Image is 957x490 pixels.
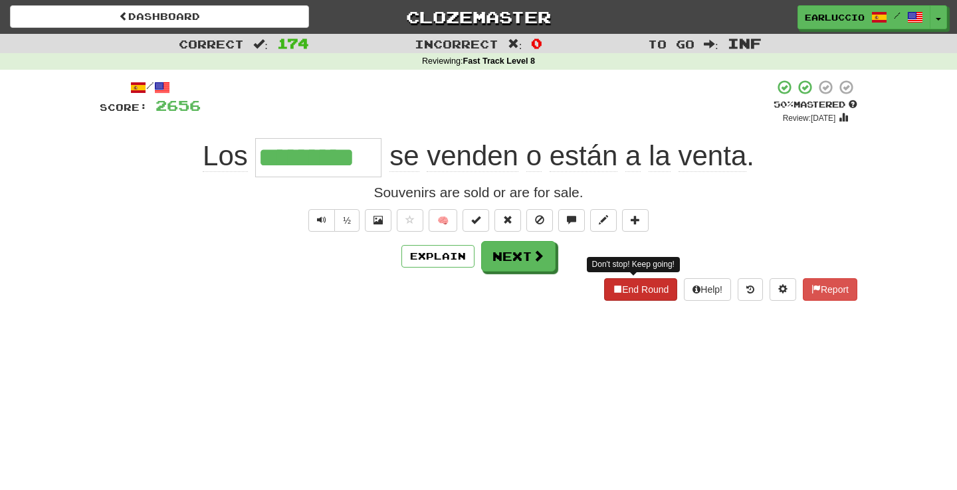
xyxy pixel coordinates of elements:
[389,140,419,172] span: se
[100,79,201,96] div: /
[704,39,718,50] span: :
[622,209,649,232] button: Add to collection (alt+a)
[738,278,763,301] button: Round history (alt+y)
[774,99,857,111] div: Mastered
[587,257,680,272] div: Don't stop! Keep going!
[625,140,641,172] span: a
[429,209,457,232] button: 🧠
[679,140,747,172] span: venta
[494,209,521,232] button: Reset to 0% Mastered (alt+r)
[100,102,148,113] span: Score:
[253,39,268,50] span: :
[558,209,585,232] button: Discuss sentence (alt+u)
[179,37,244,50] span: Correct
[526,140,542,172] span: o
[427,140,518,172] span: venden
[531,35,542,51] span: 0
[397,209,423,232] button: Favorite sentence (alt+f)
[894,11,901,20] span: /
[648,37,694,50] span: To go
[463,209,489,232] button: Set this sentence to 100% Mastered (alt+m)
[805,11,865,23] span: Earluccio
[526,209,553,232] button: Ignore sentence (alt+i)
[308,209,335,232] button: Play sentence audio (ctl+space)
[10,5,309,28] a: Dashboard
[401,245,475,268] button: Explain
[684,278,731,301] button: Help!
[306,209,360,232] div: Text-to-speech controls
[415,37,498,50] span: Incorrect
[728,35,762,51] span: Inf
[604,278,677,301] button: End Round
[463,56,536,66] strong: Fast Track Level 8
[277,35,309,51] span: 174
[203,140,248,172] span: Los
[649,140,671,172] span: la
[590,209,617,232] button: Edit sentence (alt+d)
[329,5,628,29] a: Clozemaster
[381,140,754,172] span: .
[783,114,836,123] small: Review: [DATE]
[365,209,391,232] button: Show image (alt+x)
[550,140,618,172] span: están
[803,278,857,301] button: Report
[100,183,857,203] div: Souvenirs are sold or are for sale.
[481,241,556,272] button: Next
[334,209,360,232] button: ½
[774,99,794,110] span: 50 %
[797,5,930,29] a: Earluccio /
[508,39,522,50] span: :
[156,97,201,114] span: 2656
